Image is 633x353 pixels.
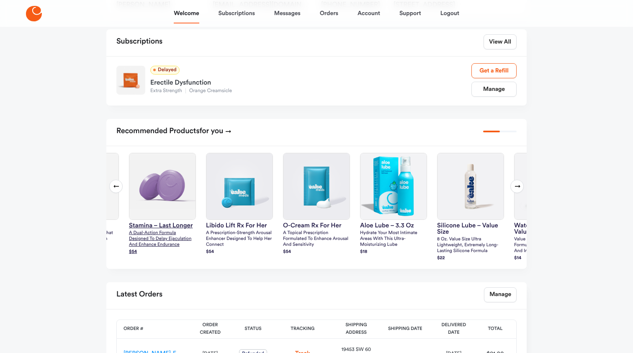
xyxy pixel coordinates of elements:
[129,222,196,229] h3: Stamina – Last Longer
[360,250,367,254] strong: $ 18
[206,222,273,229] h3: Libido Lift Rx For Her
[188,320,232,339] th: Order Created
[358,3,380,23] a: Account
[437,256,445,260] strong: $ 22
[219,3,255,23] a: Subscriptions
[150,75,471,88] div: Erectile Dysfunction
[514,237,581,254] p: Value sized 8 oz. pH-balanced formula to ease discomfort and increase pleasure
[514,256,521,260] strong: $ 14
[437,237,504,254] p: 8 oz. Value size ultra lightweight, extremely long-lasting silicone formula
[116,66,145,95] img: Extra Strength
[185,88,235,93] span: Orange Creamsicle
[512,320,544,339] th: Action
[437,153,504,262] a: silicone lube – value sizesilicone lube – value size8 oz. Value size ultra lightweight, extremely...
[129,230,196,248] p: A dual-action formula designed to delay ejaculation and enhance endurance
[174,3,199,23] a: Welcome
[360,230,427,248] p: Hydrate your most intimate areas with this ultra-moisturizing lube
[514,222,581,235] h3: Water-Based Lube – Value Size
[129,153,196,256] a: Stamina – Last LongerStamina – Last LongerA dual-action formula designed to delay ejaculation and...
[399,3,421,23] a: Support
[150,75,471,95] a: Erectile DysfunctionExtra StrengthOrange Creamsicle
[206,153,273,219] img: Libido Lift Rx For Her
[232,320,274,339] th: Status
[514,153,581,262] a: Water-Based Lube – Value SizeWater-Based Lube – Value SizeValue sized 8 oz. pH-balanced formula t...
[274,320,332,339] th: Tracking
[200,127,224,135] span: for you
[283,250,291,254] strong: $ 54
[484,287,517,302] a: Manage
[478,320,512,339] th: Total
[206,153,273,256] a: Libido Lift Rx For HerLibido Lift Rx For HerA prescription-strength arousal enhancer designed to ...
[116,124,232,139] h2: Recommended Products
[471,63,517,78] a: Get a Refill
[430,320,478,339] th: Delivered Date
[440,3,459,23] a: Logout
[360,153,427,256] a: Aloe Lube – 3.3 ozAloe Lube – 3.3 ozHydrate your most intimate areas with this ultra-moisturizing...
[360,222,427,229] h3: Aloe Lube – 3.3 oz
[206,230,273,248] p: A prescription-strength arousal enhancer designed to help her connect
[437,222,504,235] h3: silicone lube – value size
[150,88,185,93] span: Extra Strength
[381,320,430,339] th: Shipping Date
[484,34,517,49] a: View All
[283,153,350,219] img: O-Cream Rx for Her
[332,320,381,339] th: Shipping Address
[283,222,350,229] h3: O-Cream Rx for Her
[116,287,162,302] h2: Latest Orders
[283,230,350,248] p: A topical prescription formulated to enhance arousal and sensitivity
[116,34,162,49] h2: Subscriptions
[437,153,504,219] img: silicone lube – value size
[274,3,301,23] a: Messages
[283,153,350,256] a: O-Cream Rx for HerO-Cream Rx for HerA topical prescription formulated to enhance arousal and sens...
[320,3,338,23] a: Orders
[471,82,517,97] a: Manage
[129,250,137,254] strong: $ 54
[117,320,188,339] th: Order #
[129,153,196,219] img: Stamina – Last Longer
[360,153,427,219] img: Aloe Lube – 3.3 oz
[150,66,180,75] span: Delayed
[206,250,214,254] strong: $ 54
